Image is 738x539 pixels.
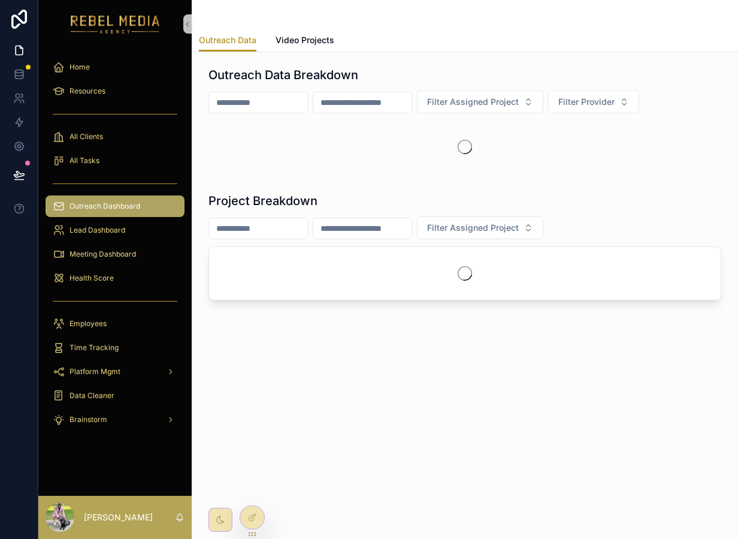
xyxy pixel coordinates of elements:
[38,48,192,446] div: scrollable content
[427,96,519,108] span: Filter Assigned Project
[199,29,256,52] a: Outreach Data
[46,80,184,102] a: Resources
[427,222,519,234] span: Filter Assigned Project
[46,409,184,430] a: Brainstorm
[558,96,615,108] span: Filter Provider
[208,192,317,209] h1: Project Breakdown
[71,14,160,34] img: App logo
[46,361,184,383] a: Platform Mgmt
[69,62,90,72] span: Home
[69,225,125,235] span: Lead Dashboard
[46,385,184,406] a: Data Cleaner
[276,34,334,46] span: Video Projects
[46,243,184,265] a: Meeting Dashboard
[417,91,543,113] button: Select Button
[69,273,114,283] span: Health Score
[46,219,184,241] a: Lead Dashboard
[69,343,119,353] span: Time Tracking
[46,267,184,289] a: Health Score
[69,415,107,424] span: Brainstorm
[276,29,334,53] a: Video Projects
[208,67,358,83] h1: Outreach Data Breakdown
[84,511,153,523] p: [PERSON_NAME]
[46,56,184,78] a: Home
[69,201,140,211] span: Outreach Dashboard
[69,132,103,141] span: All Clients
[69,249,136,259] span: Meeting Dashboard
[69,367,120,377] span: Platform Mgmt
[417,216,543,239] button: Select Button
[46,313,184,335] a: Employees
[69,86,105,96] span: Resources
[69,319,107,329] span: Employees
[46,337,184,359] a: Time Tracking
[46,195,184,217] a: Outreach Dashboard
[69,391,114,401] span: Data Cleaner
[548,91,639,113] button: Select Button
[199,34,256,46] span: Outreach Data
[46,126,184,147] a: All Clients
[46,150,184,171] a: All Tasks
[69,156,99,165] span: All Tasks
